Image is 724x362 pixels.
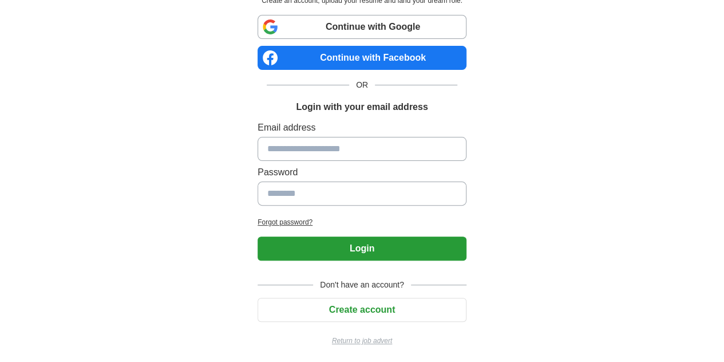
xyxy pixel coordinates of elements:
[296,100,428,114] h1: Login with your email address
[258,15,466,39] a: Continue with Google
[258,166,466,179] label: Password
[258,121,466,135] label: Email address
[349,79,375,91] span: OR
[313,279,411,291] span: Don't have an account?
[258,298,466,322] button: Create account
[258,46,466,70] a: Continue with Facebook
[258,336,466,346] a: Return to job advert
[258,237,466,261] button: Login
[258,217,466,227] a: Forgot password?
[258,305,466,314] a: Create account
